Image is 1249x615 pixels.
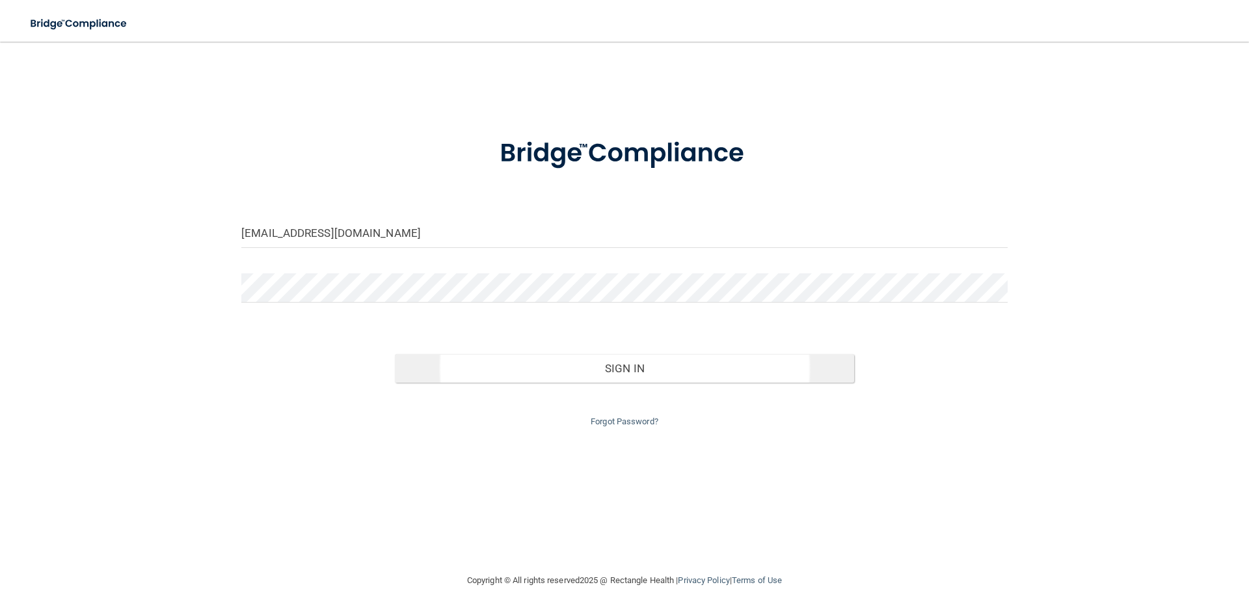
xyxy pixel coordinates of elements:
[395,354,855,383] button: Sign In
[1184,525,1233,575] iframe: Drift Widget Chat Controller
[241,219,1008,248] input: Email
[20,10,139,37] img: bridge_compliance_login_screen.278c3ca4.svg
[732,575,782,585] a: Terms of Use
[591,417,658,426] a: Forgot Password?
[678,575,729,585] a: Privacy Policy
[387,560,862,601] div: Copyright © All rights reserved 2025 @ Rectangle Health | |
[473,120,776,187] img: bridge_compliance_login_screen.278c3ca4.svg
